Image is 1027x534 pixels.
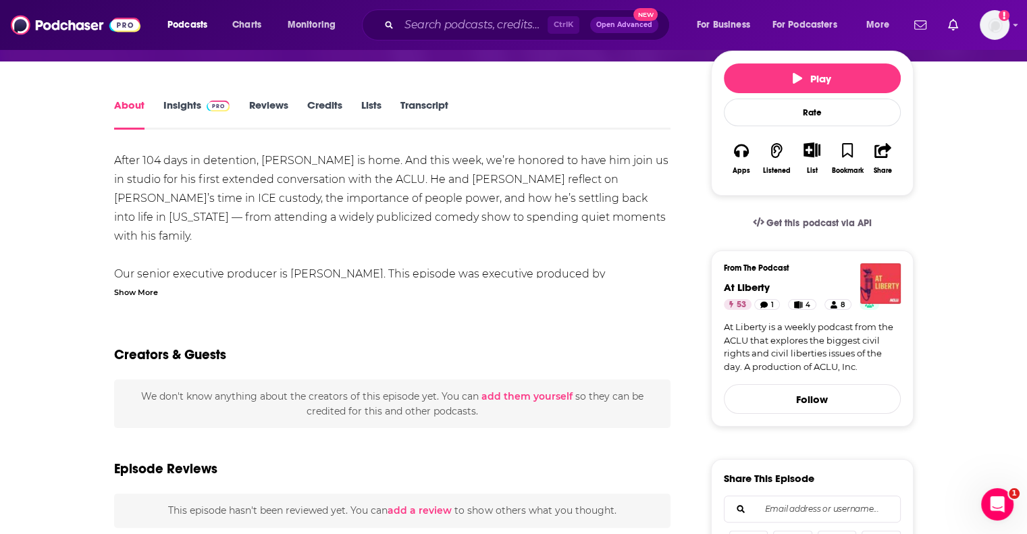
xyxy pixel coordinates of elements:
span: Logged in as aclumedia [980,10,1009,40]
button: Listened [759,134,794,183]
img: Podchaser Pro [207,101,230,111]
span: Open Advanced [596,22,652,28]
span: Ctrl K [548,16,579,34]
a: Get this podcast via API [742,207,883,240]
iframe: Intercom live chat [981,488,1013,520]
a: Credits [307,99,342,130]
span: Play [793,72,831,85]
button: Apps [724,134,759,183]
span: Podcasts [167,16,207,34]
a: Show notifications dropdown [943,14,964,36]
div: Listened [763,167,791,175]
button: Play [724,63,901,93]
span: 53 [737,298,746,312]
input: Search podcasts, credits, & more... [399,14,548,36]
img: Podchaser - Follow, Share and Rate Podcasts [11,12,140,38]
span: We don't know anything about the creators of this episode yet . You can so they can be credited f... [141,390,643,417]
button: add a review [388,503,452,518]
button: Show profile menu [980,10,1009,40]
h3: Episode Reviews [114,460,217,477]
span: 1 [1009,488,1020,499]
a: Show notifications dropdown [909,14,932,36]
img: At Liberty [860,263,901,304]
a: About [114,99,144,130]
button: open menu [857,14,906,36]
a: Reviews [248,99,288,130]
div: Bookmark [831,167,863,175]
svg: Add a profile image [999,10,1009,21]
a: 8 [824,299,851,310]
a: At Liberty is a weekly podcast from the ACLU that explores the biggest civil rights and civil lib... [724,321,901,373]
button: open menu [278,14,353,36]
button: open menu [687,14,767,36]
img: User Profile [980,10,1009,40]
a: 4 [788,299,816,310]
span: 1 [771,298,774,312]
span: Charts [232,16,261,34]
button: Share [865,134,900,183]
a: 1 [754,299,780,310]
div: Apps [733,167,750,175]
span: 4 [806,298,810,312]
a: Transcript [400,99,448,130]
span: More [866,16,889,34]
h3: From The Podcast [724,263,890,273]
a: 53 [724,299,752,310]
span: For Business [697,16,750,34]
span: New [633,8,658,21]
span: 8 [841,298,845,312]
h3: Share This Episode [724,472,814,485]
button: open menu [764,14,857,36]
a: InsightsPodchaser Pro [163,99,230,130]
input: Email address or username... [735,496,889,522]
button: Follow [724,384,901,414]
button: Show More Button [798,142,826,157]
span: Get this podcast via API [766,217,871,229]
span: Monitoring [288,16,336,34]
div: Search followers [724,496,901,523]
button: open menu [158,14,225,36]
div: List [807,166,818,175]
button: Open AdvancedNew [590,17,658,33]
button: add them yourself [481,391,573,402]
div: Show More ButtonList [794,134,829,183]
div: After 104 days in detention, [PERSON_NAME] is home. And this week, we’re honored to have him join... [114,151,671,359]
h2: Creators & Guests [114,346,226,363]
div: Rate [724,99,901,126]
a: Lists [361,99,381,130]
div: Share [874,167,892,175]
a: Charts [223,14,269,36]
span: This episode hasn't been reviewed yet. You can to show others what you thought. [168,504,616,516]
button: Bookmark [830,134,865,183]
div: Search podcasts, credits, & more... [375,9,683,41]
span: For Podcasters [772,16,837,34]
a: At Liberty [724,281,770,294]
